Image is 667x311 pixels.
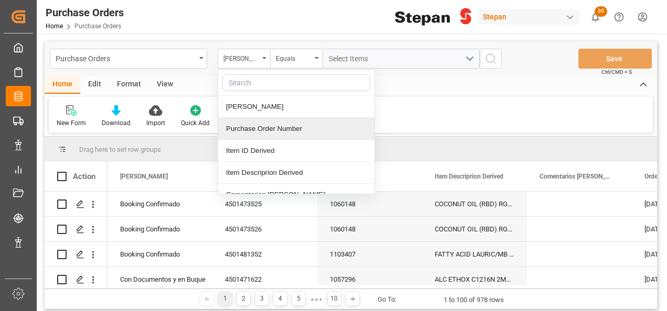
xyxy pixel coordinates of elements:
div: Booking Confirmado [120,217,200,241]
div: 1 [219,292,232,305]
div: Format [109,76,149,94]
div: 4 [274,292,287,305]
div: FATTY ACID LAURIC/MB RA220 BG55 25k [422,242,527,266]
button: open menu [322,49,480,69]
div: Booking Confirmado [120,242,200,266]
div: Stepan [479,9,579,25]
div: 1 to 100 of 978 rows [444,295,504,305]
div: Item ID Derived [218,140,374,162]
button: Save [578,49,652,69]
div: COCONUT OIL (RBD) RG001 BULK [422,192,527,216]
div: 10 [328,292,341,305]
span: Item Descriprion Derived [435,173,503,180]
img: Stepan_Company_logo.svg.png_1713531530.png [395,8,471,26]
div: ● ● ● [310,295,322,303]
div: Download [102,118,131,128]
span: Drag here to set row groups [79,146,161,153]
div: [PERSON_NAME] [218,96,374,118]
div: Home [45,76,80,94]
button: search button [480,49,502,69]
div: Quick Add [181,118,210,128]
div: 4501471622 [212,267,317,292]
div: Action [73,172,95,181]
span: Comentarios [PERSON_NAME] [540,173,610,180]
div: Purchase Orders [56,51,196,64]
input: Search [222,74,370,91]
div: 1060148 [317,217,422,241]
div: Item Descriprion Derived [218,162,374,184]
div: 1057296 [317,267,422,292]
div: 1060148 [317,192,422,216]
div: ALC ETHOX C1216N 2MX/MB PF276 z BULK (CEPSINOL® -E (MB*) 1216/2 BULK) [422,267,527,292]
button: open menu [270,49,322,69]
div: 4501481352 [212,242,317,266]
span: Ctrl/CMD + S [601,68,632,76]
div: 4501473526 [212,217,317,241]
div: 3 [255,292,268,305]
div: Purchase Orders [46,5,124,20]
div: Booking Confirmado [120,192,200,216]
span: [PERSON_NAME] [120,173,168,180]
div: [PERSON_NAME] [223,51,259,63]
div: Press SPACE to select this row. [45,242,107,267]
div: 4501473525 [212,192,317,216]
div: Edit [80,76,109,94]
span: 35 [595,6,607,17]
div: Equals [276,51,311,63]
a: Home [46,23,63,30]
button: open menu [50,49,207,69]
div: Import [146,118,165,128]
div: New Form [57,118,86,128]
div: 5 [292,292,305,305]
button: show 35 new notifications [584,5,607,29]
span: Select Items [329,54,373,63]
div: Press SPACE to select this row. [45,217,107,242]
button: Help Center [607,5,631,29]
div: 1103407 [317,242,422,266]
div: Press SPACE to select this row. [45,192,107,217]
div: Comentarios [PERSON_NAME] [218,184,374,206]
div: 2 [237,292,250,305]
div: Press SPACE to select this row. [45,267,107,292]
div: View [149,76,181,94]
div: Go To: [378,294,396,305]
button: Stepan [479,7,584,27]
div: Purchase Order Number [218,118,374,140]
div: COCONUT OIL (RBD) RG001 BULK [422,217,527,241]
button: close menu [218,49,270,69]
div: Con Documentos y en Buque [120,268,200,292]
